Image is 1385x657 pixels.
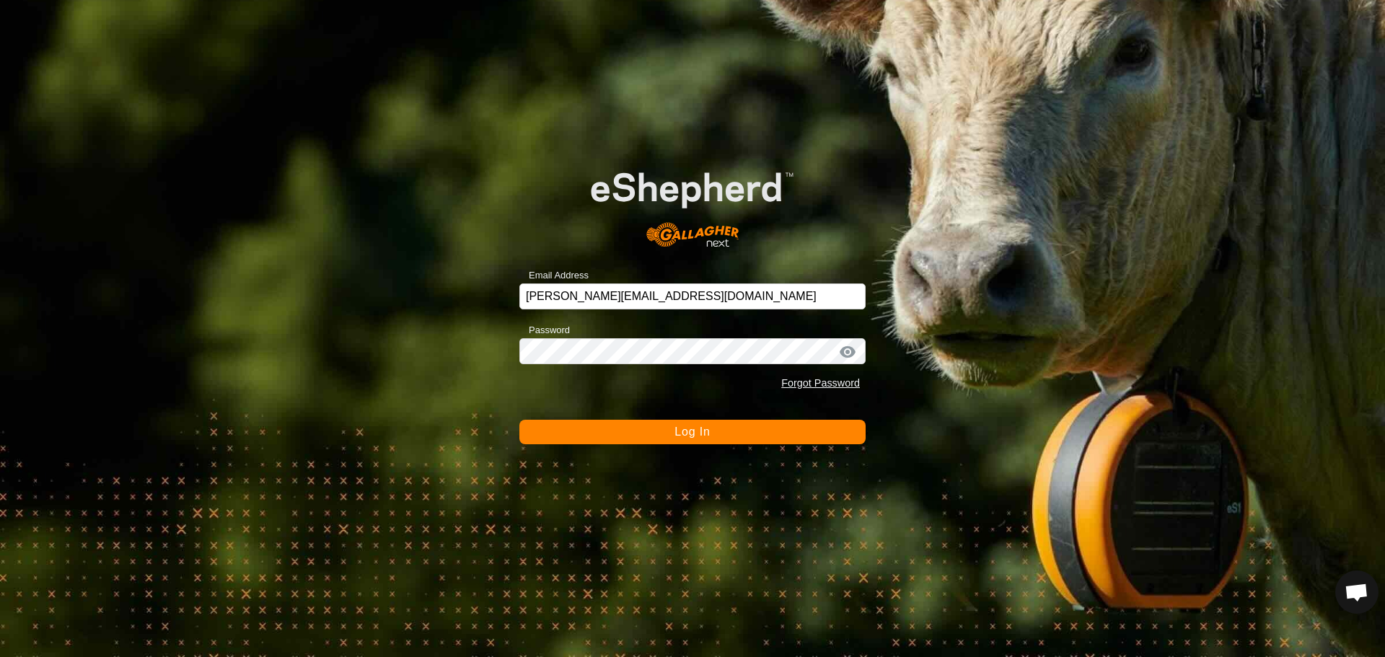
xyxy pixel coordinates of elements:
div: Open chat [1335,570,1379,614]
label: Password [519,323,570,338]
label: Email Address [519,268,589,283]
img: E-shepherd Logo [554,144,831,262]
input: Email Address [519,283,866,309]
a: Forgot Password [781,377,860,389]
button: Log In [519,420,866,444]
span: Log In [674,425,710,438]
